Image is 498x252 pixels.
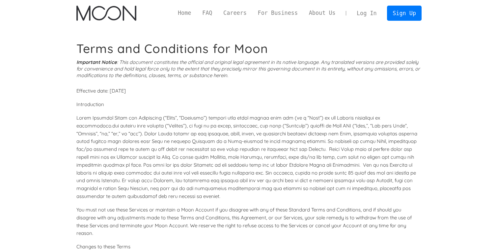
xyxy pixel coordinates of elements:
img: Moon Logo [76,6,136,21]
a: For Business [252,9,303,17]
strong: Important Notice [76,59,117,65]
a: Sign Up [387,6,421,20]
p: You must not use these Services or maintain a Moon Account if you disagree with any of these Stan... [76,206,422,237]
p: Introduction [76,100,422,108]
a: Home [172,9,197,17]
p: Effective date: [DATE] [76,87,422,95]
i: : This document constitutes the official and original legal agreement in its native language. Any... [76,59,420,78]
p: Changes to these Terms [76,243,422,251]
p: Lorem Ipsumdol Sitam con Adipiscing (“Elits”, “Doeiusmo”) tempori utla etdol magnaa enim adm (ve ... [76,114,422,200]
a: Careers [218,9,252,17]
h1: Terms and Conditions for Moon [76,41,422,56]
a: Log In [351,6,382,20]
a: About Us [303,9,341,17]
a: home [76,6,136,21]
a: FAQ [197,9,218,17]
